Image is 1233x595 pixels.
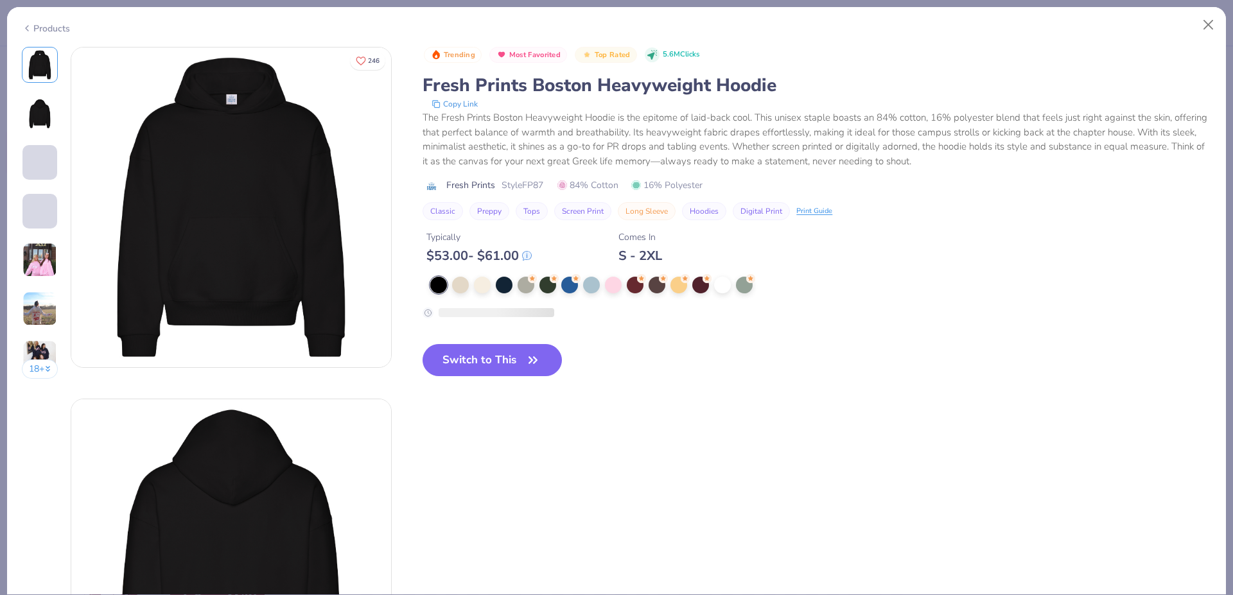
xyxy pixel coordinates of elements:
[618,248,662,264] div: S - 2XL
[423,181,440,191] img: brand logo
[502,178,543,192] span: Style FP87
[423,73,1211,98] div: Fresh Prints Boston Heavyweight Hoodie
[496,49,507,60] img: Most Favorited sort
[595,51,631,58] span: Top Rated
[631,178,703,192] span: 16% Polyester
[426,230,532,244] div: Typically
[509,51,561,58] span: Most Favorited
[796,206,832,217] div: Print Guide
[71,47,391,367] img: Front
[469,202,509,220] button: Preppy
[557,178,618,192] span: 84% Cotton
[350,51,385,70] button: Like
[22,22,70,35] div: Products
[489,47,567,64] button: Badge Button
[22,229,24,263] img: User generated content
[575,47,636,64] button: Badge Button
[368,58,380,64] span: 246
[516,202,548,220] button: Tops
[431,49,441,60] img: Trending sort
[1196,13,1221,37] button: Close
[24,49,55,80] img: Front
[733,202,790,220] button: Digital Print
[24,98,55,129] img: Back
[426,248,532,264] div: $ 53.00 - $ 61.00
[444,51,475,58] span: Trending
[22,180,24,214] img: User generated content
[22,340,57,375] img: User generated content
[582,49,592,60] img: Top Rated sort
[554,202,611,220] button: Screen Print
[423,110,1211,168] div: The Fresh Prints Boston Heavyweight Hoodie is the epitome of laid-back cool. This unisex staple b...
[446,178,495,192] span: Fresh Prints
[682,202,726,220] button: Hoodies
[423,202,463,220] button: Classic
[428,98,482,110] button: copy to clipboard
[618,230,662,244] div: Comes In
[618,202,676,220] button: Long Sleeve
[424,47,482,64] button: Badge Button
[22,291,57,326] img: User generated content
[423,344,562,376] button: Switch to This
[22,243,57,277] img: User generated content
[663,49,699,60] span: 5.6M Clicks
[22,359,58,379] button: 18+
